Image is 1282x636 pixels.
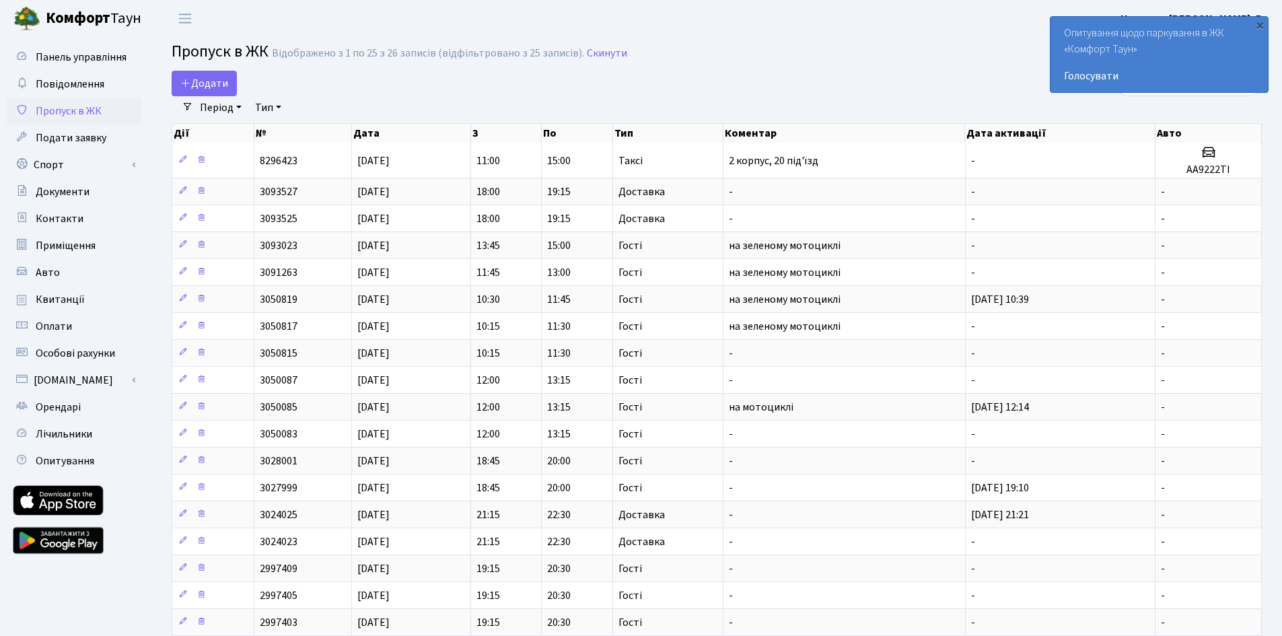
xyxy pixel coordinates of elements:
span: 13:15 [547,400,571,415]
span: 3028001 [260,454,297,468]
span: 3091263 [260,265,297,280]
span: [DATE] 10:39 [971,292,1029,307]
span: - [1161,184,1165,199]
span: 22:30 [547,534,571,549]
span: [DATE] [357,346,390,361]
span: [DATE] [357,615,390,630]
span: - [971,319,975,334]
span: Орендарі [36,400,81,415]
span: 20:00 [547,454,571,468]
span: - [1161,561,1165,576]
span: 20:00 [547,481,571,495]
span: - [729,481,733,495]
span: Особові рахунки [36,346,115,361]
a: Карплюк [PERSON_NAME]. В. [1120,11,1266,27]
span: [DATE] [357,454,390,468]
span: Гості [618,483,642,493]
span: 18:00 [476,211,500,226]
span: 3027999 [260,481,297,495]
span: [DATE] [357,400,390,415]
span: Подати заявку [36,131,106,145]
span: [DATE] 12:14 [971,400,1029,415]
span: 11:45 [476,265,500,280]
span: Гості [618,402,642,413]
button: Переключити навігацію [168,7,202,30]
span: - [729,427,733,441]
span: Документи [36,184,90,199]
span: Доставка [618,186,665,197]
span: 12:00 [476,400,500,415]
span: Доставка [618,509,665,520]
span: 3050085 [260,400,297,415]
span: на зеленому мотоциклі [729,292,841,307]
span: Доставка [618,213,665,224]
span: 3050817 [260,319,297,334]
span: Гості [618,240,642,251]
span: 11:45 [547,292,571,307]
span: 19:15 [476,588,500,603]
span: 19:15 [547,184,571,199]
span: [DATE] [357,427,390,441]
span: [DATE] [357,211,390,226]
span: - [1161,615,1165,630]
span: Авто [36,265,60,280]
span: - [729,373,733,388]
div: Відображено з 1 по 25 з 26 записів (відфільтровано з 25 записів). [272,47,584,60]
a: Пропуск в ЖК [7,98,141,125]
div: × [1253,18,1267,32]
span: 2997409 [260,561,297,576]
span: Доставка [618,536,665,547]
a: Період [194,96,247,119]
span: Контакти [36,211,83,226]
span: Гості [618,590,642,601]
span: - [971,265,975,280]
span: [DATE] [357,292,390,307]
span: Повідомлення [36,77,104,92]
a: Повідомлення [7,71,141,98]
span: - [729,534,733,549]
span: 3050815 [260,346,297,361]
span: 19:15 [476,561,500,576]
span: [DATE] [357,534,390,549]
span: 3050819 [260,292,297,307]
span: 10:30 [476,292,500,307]
b: Карплюк [PERSON_NAME]. В. [1120,11,1266,26]
span: 13:45 [476,238,500,253]
span: [DATE] [357,153,390,168]
span: Оплати [36,319,72,334]
span: 19:15 [547,211,571,226]
span: - [971,184,975,199]
span: Гості [618,267,642,278]
span: 20:30 [547,588,571,603]
span: Таксі [618,155,643,166]
span: 2997403 [260,615,297,630]
span: 18:45 [476,454,500,468]
th: Дії [172,124,254,143]
span: [DATE] 21:21 [971,507,1029,522]
span: [DATE] [357,481,390,495]
span: 15:00 [547,238,571,253]
a: Особові рахунки [7,340,141,367]
span: 3024023 [260,534,297,549]
span: - [729,588,733,603]
span: Гості [618,617,642,628]
span: - [1161,211,1165,226]
a: Орендарі [7,394,141,421]
span: - [1161,319,1165,334]
span: 15:00 [547,153,571,168]
a: Приміщення [7,232,141,259]
span: Гості [618,348,642,359]
span: - [971,427,975,441]
span: 13:00 [547,265,571,280]
span: 12:00 [476,427,500,441]
th: Авто [1155,124,1262,143]
span: 2 корпус, 20 під'їзд [729,153,818,168]
th: Дата активації [965,124,1155,143]
span: на мотоциклі [729,400,793,415]
a: Панель управління [7,44,141,71]
a: Лічильники [7,421,141,448]
span: 13:15 [547,427,571,441]
span: - [971,153,975,168]
a: Скинути [587,47,627,60]
th: По [542,124,612,143]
